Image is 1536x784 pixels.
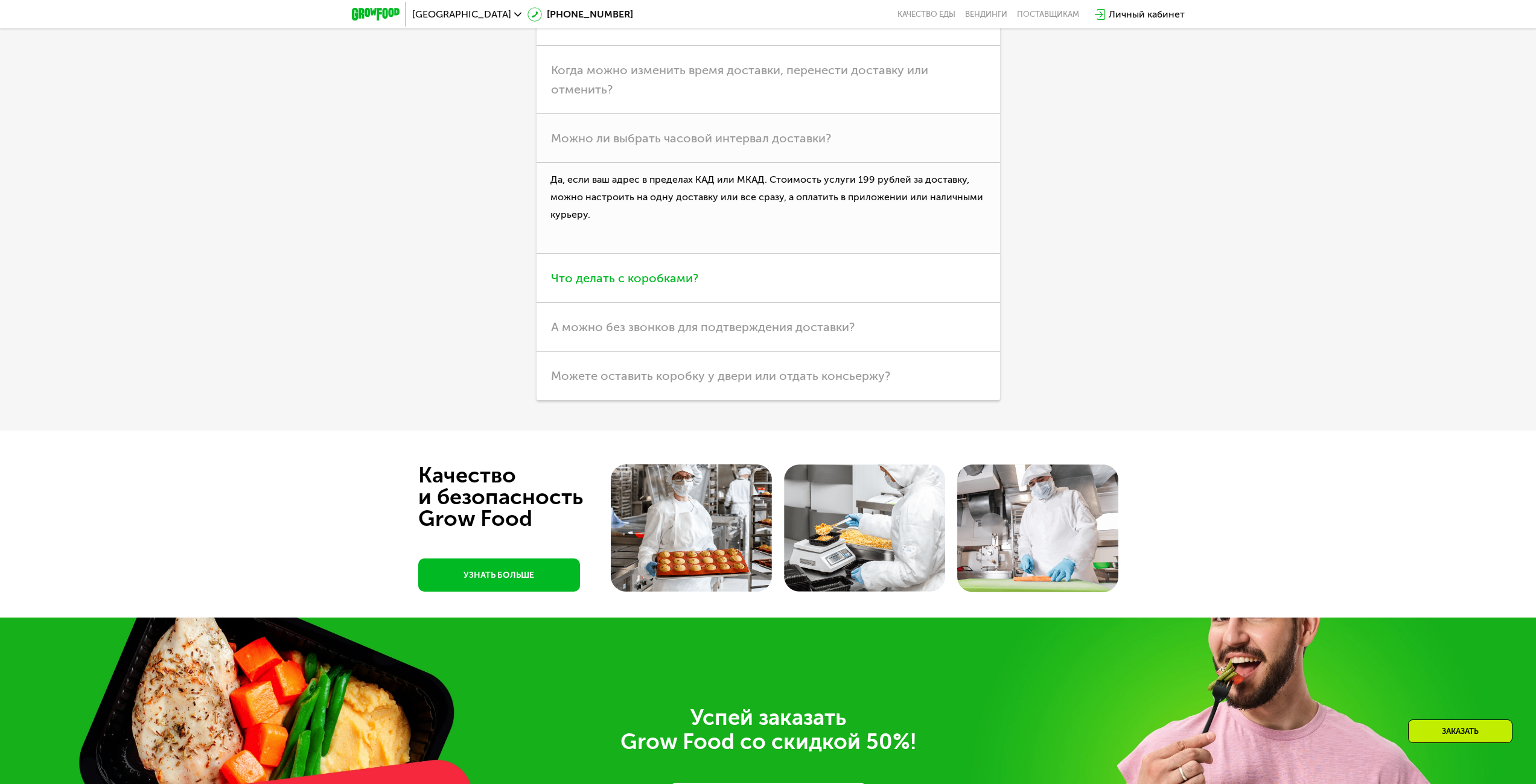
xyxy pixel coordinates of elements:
a: Качество еды [897,10,955,19]
div: Личный кабинет [1109,7,1185,22]
span: [GEOGRAPHIC_DATA] [412,10,511,19]
div: Качество и безопасность Grow Food [418,464,628,530]
span: Можете оставить коробку у двери или отдать консьержу? [551,368,890,383]
div: Заказать [1408,719,1512,743]
span: А можно без звонков для подтверждения доставки? [551,320,855,334]
div: Успей заказать Grow Food со скидкой 50%! [430,706,1106,754]
span: Когда можно изменить время доставки, перенести доставку или отменить? [551,63,928,96]
p: Да, если ваш адрес в пределах КАД или МКАД. Стоимость услуги 199 рублей за доставку, можно настро... [537,163,1000,254]
a: Вендинги [965,10,1007,19]
a: [PHONE_NUMBER] [527,7,633,22]
a: УЗНАТЬ БОЛЬШЕ [418,558,580,592]
span: Что делать с коробками? [551,271,698,285]
span: Можно ли выбрать часовой интервал доставки? [551,131,831,145]
div: поставщикам [1017,10,1079,19]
